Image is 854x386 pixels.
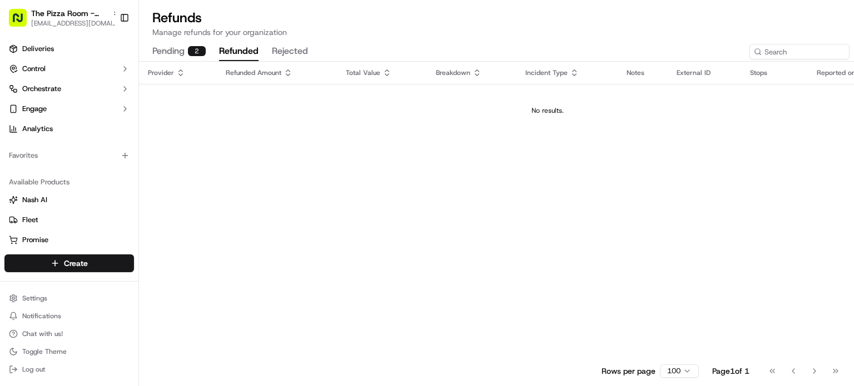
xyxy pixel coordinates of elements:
[4,308,134,324] button: Notifications
[11,44,202,62] p: Welcome 👋
[152,27,841,38] p: Manage refunds for your organization
[11,106,31,126] img: 1736555255976-a54dd68f-1ca7-489b-9aae-adbdc363a1c4
[22,161,85,172] span: Knowledge Base
[9,215,130,225] a: Fleet
[22,329,63,338] span: Chat with us!
[22,104,47,114] span: Engage
[22,347,67,356] span: Toggle Theme
[677,68,732,77] div: External ID
[4,231,134,249] button: Promise
[22,195,47,205] span: Nash AI
[4,120,134,138] a: Analytics
[90,157,183,177] a: 💻API Documentation
[22,64,46,74] span: Control
[4,147,134,164] div: Favorites
[712,365,749,377] div: Page 1 of 1
[4,100,134,118] button: Engage
[148,68,208,77] div: Provider
[105,161,178,172] span: API Documentation
[188,46,206,56] div: 2
[7,157,90,177] a: 📗Knowledge Base
[525,68,609,77] div: Incident Type
[4,211,134,229] button: Fleet
[94,162,103,171] div: 💻
[31,8,108,19] button: The Pizza Room - [GEOGRAPHIC_DATA]
[29,72,200,83] input: Got a question? Start typing here...
[750,68,799,77] div: Stops
[4,191,134,209] button: Nash AI
[22,365,45,374] span: Log out
[226,68,328,77] div: Refunded Amount
[22,84,61,94] span: Orchestrate
[22,235,48,245] span: Promise
[749,44,850,59] input: Search
[9,235,130,245] a: Promise
[31,19,120,28] button: [EMAIL_ADDRESS][DOMAIN_NAME]
[111,188,135,197] span: Pylon
[4,344,134,359] button: Toggle Theme
[22,312,61,320] span: Notifications
[4,254,134,272] button: Create
[152,9,841,27] h1: Refunds
[346,68,418,77] div: Total Value
[11,162,20,171] div: 📗
[22,44,54,54] span: Deliveries
[4,40,134,58] a: Deliveries
[4,290,134,306] button: Settings
[602,365,656,377] p: Rows per page
[4,362,134,377] button: Log out
[4,326,134,342] button: Chat with us!
[9,195,130,205] a: Nash AI
[152,42,206,61] button: pending
[189,109,202,123] button: Start new chat
[4,80,134,98] button: Orchestrate
[4,4,115,31] button: The Pizza Room - [GEOGRAPHIC_DATA][EMAIL_ADDRESS][DOMAIN_NAME]
[64,258,88,269] span: Create
[22,124,53,134] span: Analytics
[4,173,134,191] div: Available Products
[22,294,47,303] span: Settings
[38,106,182,117] div: Start new chat
[11,11,33,33] img: Nash
[627,68,659,77] div: Notes
[436,68,508,77] div: Breakdown
[219,42,259,61] button: refunded
[4,60,134,78] button: Control
[78,188,135,197] a: Powered byPylon
[272,42,308,61] button: rejected
[38,117,141,126] div: We're available if you need us!
[22,215,38,225] span: Fleet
